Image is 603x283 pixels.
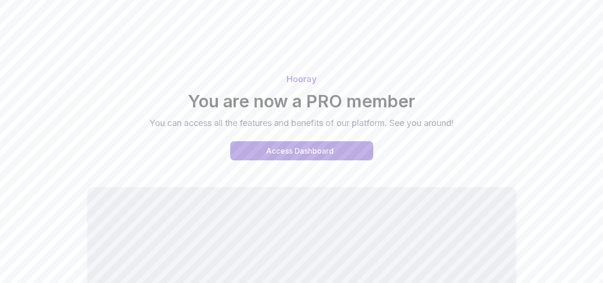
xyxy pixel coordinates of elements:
[266,145,334,157] div: Access Dashboard
[5,92,598,111] h2: You are now a PRO member
[5,73,598,86] p: Hooray
[230,141,373,160] button: Access Dashboard
[142,116,462,130] p: You can access all the features and benefits of our platform. See you around!
[230,141,373,160] a: access-dashboard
